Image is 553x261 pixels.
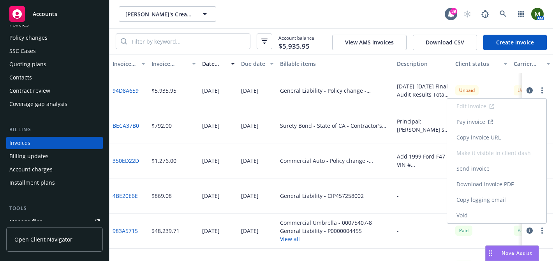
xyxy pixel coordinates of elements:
[9,163,53,176] div: Account charges
[477,6,493,22] a: Report a Bug
[447,161,546,176] a: Send invoice
[113,157,139,165] a: 350ED22D
[202,122,220,130] div: [DATE]
[202,60,226,68] div: Date issued
[113,86,139,95] a: 94D8A659
[397,117,449,134] div: Principal: [PERSON_NAME]'s Creative Enterprises, Inc. Obligee: State of CA, CLB Bond Amount: $25,...
[483,35,547,50] a: Create Invoice
[151,60,187,68] div: Invoice amount
[397,192,399,200] div: -
[9,58,46,71] div: Quoting plans
[485,245,539,261] button: Nova Assist
[151,227,180,235] div: $48,239.71
[280,86,391,95] div: General Liability - Policy change - 00075405-7
[447,114,546,130] a: Pay invoice
[280,122,391,130] div: Surety Bond - State of CA - Contractor's License Bond - 101505217
[9,137,30,149] div: Invoices
[6,3,103,25] a: Accounts
[486,246,495,261] div: Drag to move
[447,130,546,145] a: Copy invoice URL
[6,137,103,149] a: Invoices
[280,60,391,68] div: Billable items
[202,192,220,200] div: [DATE]
[397,60,449,68] div: Description
[6,32,103,44] a: Policy changes
[113,192,138,200] a: 4BE20E6E
[148,55,199,73] button: Invoice amount
[241,86,259,95] div: [DATE]
[151,192,172,200] div: $869.08
[202,157,220,165] div: [DATE]
[199,55,238,73] button: Date issued
[151,122,172,130] div: $792.00
[455,226,472,235] div: Paid
[6,205,103,212] div: Tools
[113,60,137,68] div: Invoice ID
[280,235,372,243] button: View all
[455,60,499,68] div: Client status
[9,71,32,84] div: Contacts
[109,55,148,73] button: Invoice ID
[394,55,452,73] button: Description
[241,192,259,200] div: [DATE]
[6,150,103,162] a: Billing updates
[113,122,139,130] a: BECA37B0
[6,215,103,228] a: Manage files
[397,227,399,235] div: -
[514,85,537,95] div: Unpaid
[6,45,103,57] a: SSC Cases
[238,55,277,73] button: Due date
[9,215,42,228] div: Manage files
[151,157,176,165] div: $1,276.00
[6,58,103,71] a: Quoting plans
[332,35,407,50] button: View AMS invoices
[241,122,259,130] div: [DATE]
[121,38,127,44] svg: Search
[127,34,250,49] input: Filter by keyword...
[531,8,544,20] img: photo
[280,192,364,200] div: General Liability - CIP457258002
[455,85,479,95] div: Unpaid
[241,227,259,235] div: [DATE]
[9,150,49,162] div: Billing updates
[6,163,103,176] a: Account charges
[277,55,394,73] button: Billable items
[502,250,532,256] span: Nova Assist
[447,208,546,223] a: Void
[6,126,103,134] div: Billing
[241,60,265,68] div: Due date
[202,86,220,95] div: [DATE]
[14,235,72,243] span: Open Client Navigator
[280,219,372,227] div: Commercial Umbrella - 00075407-8
[447,176,546,192] a: Download invoice PDF
[280,157,391,165] div: Commercial Auto - Policy change - SPP1818113-01
[450,8,457,15] div: 39
[119,6,216,22] button: [PERSON_NAME]'s Creative Enterprises, Inc.
[413,35,477,50] button: Download CSV
[397,152,449,169] div: Add 1999 Ford F47 VIN # [US_VEHICLE_IDENTIFICATION_NUMBER]
[9,32,48,44] div: Policy changes
[6,98,103,110] a: Coverage gap analysis
[6,71,103,84] a: Contacts
[278,41,310,51] span: $5,935.95
[514,226,531,235] div: Paid
[447,192,546,208] a: Copy logging email
[9,45,36,57] div: SSC Cases
[113,227,138,235] a: 983A5715
[241,157,259,165] div: [DATE]
[513,6,529,22] a: Switch app
[9,85,50,97] div: Contract review
[151,86,176,95] div: $5,935.95
[202,227,220,235] div: [DATE]
[397,82,449,99] div: [DATE]-[DATE] Final Audit Results Total Additional Cost - $5,935.95
[125,10,193,18] span: [PERSON_NAME]'s Creative Enterprises, Inc.
[514,60,542,68] div: Carrier status
[278,35,314,48] span: Account balance
[495,6,511,22] a: Search
[6,176,103,189] a: Installment plans
[280,227,372,235] div: General Liability - P0000004455
[9,176,55,189] div: Installment plans
[452,55,511,73] button: Client status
